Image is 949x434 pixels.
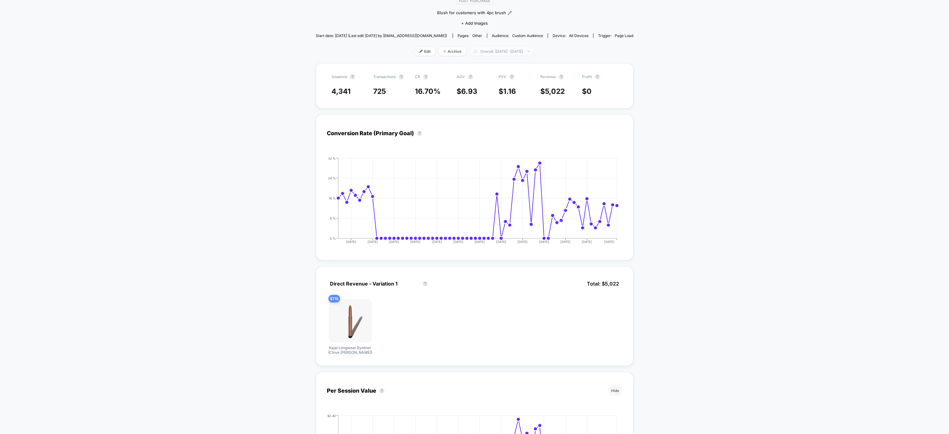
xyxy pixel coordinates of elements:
span: Sessions [331,74,347,79]
span: $ [582,87,592,96]
tspan: [DATE] [389,240,399,244]
button: ? [399,74,404,79]
button: ? [423,74,428,79]
span: + Add Images [461,21,488,26]
img: edit [420,50,423,53]
tspan: [DATE] [346,240,356,244]
tspan: 0 % [330,236,336,240]
span: 6.93 [461,87,477,96]
span: PSV [499,74,506,79]
span: Edit [415,47,435,56]
span: Custom Audience [512,33,543,38]
div: CONVERSION_RATE [321,156,616,249]
button: ? [559,74,564,79]
span: 5,022 [545,87,565,96]
span: Overall: [DATE] - [DATE] [469,47,534,56]
button: ? [468,74,473,79]
tspan: 24 % [328,176,336,180]
tspan: 32 % [328,156,336,160]
span: Page Load [615,33,633,38]
span: Total: $ 5,022 [584,278,622,290]
div: Pages: [458,33,482,38]
span: 4,341 [331,87,351,96]
span: all devices [569,33,588,38]
span: $ [499,87,516,96]
div: Trigger: [598,33,633,38]
span: $ [540,87,565,96]
img: Kajal Longwear Eyeliner (Clove Kohl) [329,299,372,342]
span: 16.70 % [415,87,441,96]
span: Kajal Longwear Eyeliner (Clove [PERSON_NAME]) [327,345,373,355]
tspan: [DATE] [432,240,442,244]
span: Device: [548,33,593,38]
span: CR [415,74,420,79]
div: Audience: [492,33,543,38]
span: Start date: [DATE] (Last edit [DATE] by [EMAIL_ADDRESS][DOMAIN_NAME]) [316,33,447,38]
tspan: [DATE] [368,240,378,244]
tspan: $2.40 [327,414,336,417]
span: Archive [438,47,466,56]
tspan: [DATE] [410,240,420,244]
span: Transactions [373,74,396,79]
span: 725 [373,87,386,96]
span: $ [457,87,477,96]
button: ? [509,74,514,79]
tspan: 16 % [329,196,336,200]
span: Blush for customers with 4pc brush [437,10,506,16]
span: $ 716 [328,295,340,303]
button: ? [379,388,384,393]
img: end [527,51,529,52]
tspan: [DATE] [453,240,463,244]
tspan: [DATE] [582,240,592,244]
tspan: [DATE] [496,240,506,244]
span: 1.16 [503,87,516,96]
img: calendar [474,50,477,53]
div: Conversion Rate (Primary Goal) [327,130,425,136]
span: Revenue [540,74,556,79]
tspan: 8 % [330,216,336,220]
span: AOV [457,74,465,79]
button: ? [417,131,422,136]
button: ? [350,74,355,79]
tspan: [DATE] [560,240,571,244]
span: other [472,33,482,38]
span: 0 [587,87,592,96]
img: end [443,50,446,53]
tspan: [DATE] [539,240,549,244]
span: Profit [582,74,592,79]
button: ? [595,74,600,79]
tspan: [DATE] [474,240,485,244]
tspan: [DATE] [604,240,614,244]
div: Per Session Value [327,387,387,394]
button: ? [423,281,428,286]
button: Hide [608,386,622,396]
tspan: [DATE] [517,240,528,244]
